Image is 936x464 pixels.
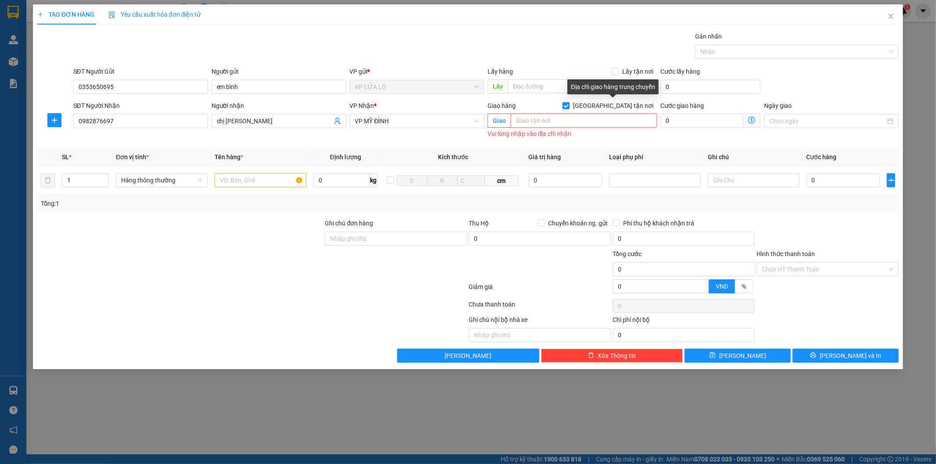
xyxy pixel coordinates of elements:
[619,67,657,76] span: Lấy tận nơi
[438,153,468,161] span: Kích thước
[41,173,55,187] button: delete
[613,250,642,257] span: Tổng cước
[887,13,894,20] span: close
[685,349,791,363] button: save[PERSON_NAME]
[820,351,881,360] span: [PERSON_NAME] và In
[325,220,373,227] label: Ghi chú đơn hàng
[108,11,201,18] span: Yêu cầu xuất hóa đơn điện tử
[37,11,94,18] span: TẠO ĐƠN HÀNG
[212,101,346,111] div: Người nhận
[528,173,602,187] input: 0
[708,173,800,187] input: Ghi Chú
[73,67,208,76] div: SĐT Người Gửi
[488,79,508,93] span: Lấy
[445,351,491,360] span: [PERSON_NAME]
[769,116,886,126] input: Ngày giao
[397,349,539,363] button: [PERSON_NAME]
[742,283,746,290] span: %
[748,117,755,124] span: dollar-circle
[215,153,243,161] span: Tên hàng
[488,129,657,139] div: Vui lòng nhập vào địa chỉ nhận
[887,173,895,187] button: plus
[397,175,427,186] input: D
[47,113,61,127] button: plus
[488,114,511,128] span: Giao
[121,174,202,187] span: Hàng thông thường
[879,4,903,29] button: Close
[488,68,513,75] span: Lấy hàng
[793,349,899,363] button: printer[PERSON_NAME] và In
[511,114,657,128] input: Giao tận nơi
[716,283,728,290] span: VND
[704,149,803,166] th: Ghi chú
[719,351,766,360] span: [PERSON_NAME]
[212,67,346,76] div: Người gửi
[807,153,837,161] span: Cước hàng
[810,352,816,359] span: printer
[764,102,792,109] label: Ngày giao
[350,102,374,109] span: VP Nhận
[369,173,378,187] span: kg
[62,153,69,161] span: SL
[620,218,698,228] span: Phí thu hộ khách nhận trả
[427,175,458,186] input: R
[545,218,611,228] span: Chuyển khoản ng. gửi
[695,33,722,40] label: Gán nhãn
[606,149,704,166] th: Loại phụ phí
[469,315,611,328] div: Ghi chú nội bộ nhà xe
[570,101,657,111] span: [GEOGRAPHIC_DATA] tận nơi
[116,153,149,161] span: Đơn vị tính
[887,177,895,184] span: plus
[469,328,611,342] input: Nhập ghi chú
[215,173,306,187] input: VD: Bàn, Ghế
[469,220,489,227] span: Thu Hộ
[468,282,612,297] div: Giảm giá
[528,153,561,161] span: Giá trị hàng
[37,11,43,18] span: plus
[488,102,516,109] span: Giao hàng
[325,232,467,246] input: Ghi chú đơn hàng
[598,351,636,360] span: Xóa Thông tin
[660,114,743,128] input: Cước giao hàng
[350,67,484,76] div: VP gửi
[73,101,208,111] div: SĐT Người Nhận
[660,102,704,109] label: Cước giao hàng
[660,68,700,75] label: Cước lấy hàng
[485,175,519,186] span: cm
[508,79,657,93] input: Dọc đường
[660,80,760,94] input: Cước lấy hàng
[468,300,612,315] div: Chưa thanh toán
[108,11,115,18] img: icon
[541,349,683,363] button: deleteXóa Thông tin
[757,250,815,257] label: Hình thức thanh toán
[48,117,61,124] span: plus
[41,199,361,208] div: Tổng: 1
[588,352,594,359] span: delete
[334,118,341,125] span: user-add
[330,153,361,161] span: Định lượng
[567,79,659,94] div: Địa chỉ giao hàng trung chuyển
[457,175,485,186] input: C
[355,114,479,128] span: VP MỸ ĐÌNH
[613,315,755,328] div: Chi phí nội bộ
[710,352,716,359] span: save
[355,80,479,93] span: VP CỬA LÒ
